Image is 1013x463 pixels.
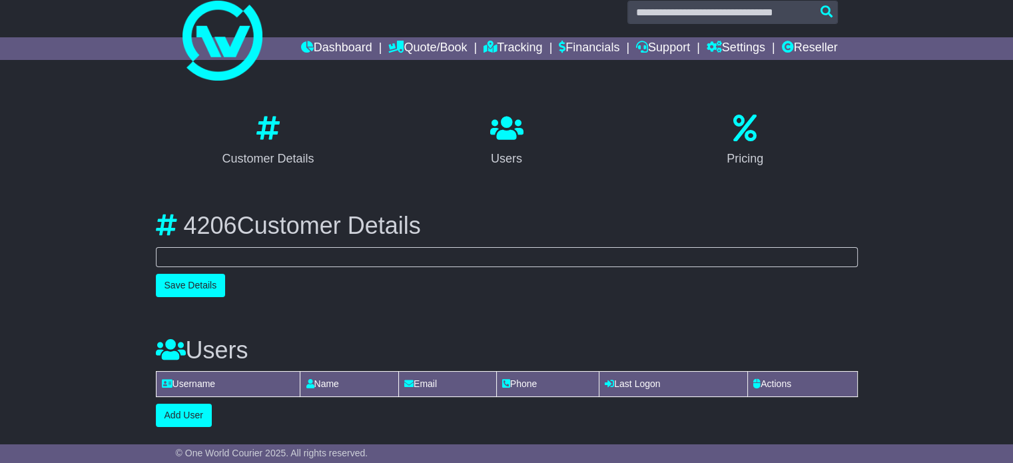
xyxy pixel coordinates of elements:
div: Customer Details [222,150,314,168]
a: Settings [707,37,765,60]
td: Last Logon [599,372,748,397]
h3: Customer Details [156,213,858,239]
div: Users [490,150,523,168]
span: © One World Courier 2025. All rights reserved. [176,448,368,458]
button: Save Details [156,274,226,297]
td: Name [300,372,399,397]
h3: Users [156,337,858,364]
a: Quote/Book [388,37,467,60]
td: Email [398,372,496,397]
div: Pricing [727,150,763,168]
a: Tracking [484,37,542,60]
button: Add User [156,404,212,427]
a: Reseller [781,37,837,60]
span: 4206 [184,212,237,239]
a: Support [636,37,690,60]
a: Financials [559,37,619,60]
a: Users [482,110,532,173]
a: Pricing [718,110,772,173]
td: Username [156,372,300,397]
a: Customer Details [213,110,322,173]
a: Dashboard [301,37,372,60]
td: Actions [748,372,857,397]
td: Phone [496,372,599,397]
